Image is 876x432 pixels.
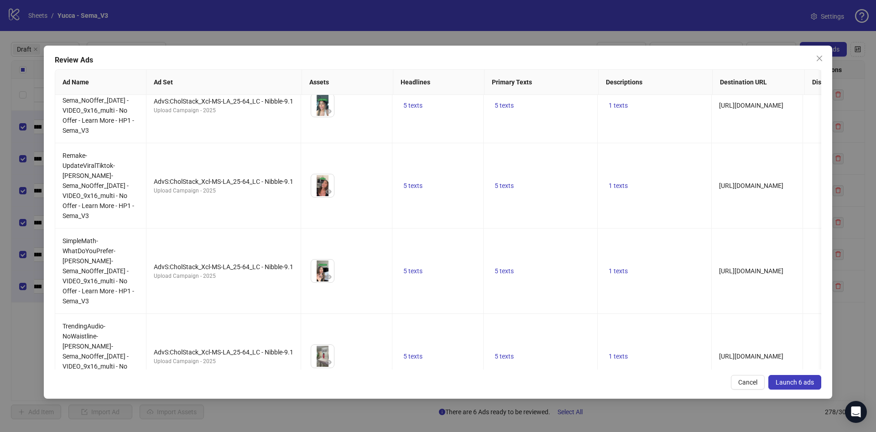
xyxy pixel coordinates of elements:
button: Preview [323,186,334,197]
button: Preview [323,271,334,282]
button: Preview [323,106,334,117]
button: 5 texts [400,351,426,362]
button: 5 texts [491,180,517,191]
th: Ad Set [146,70,302,95]
th: Headlines [393,70,485,95]
img: Asset 1 [311,260,334,282]
button: 5 texts [491,265,517,276]
div: AdvS:CholStack_Xcl-MS-LA_25-64_LC - Nibble-9.1 [154,96,293,106]
span: close [816,55,823,62]
span: TrendingAudio-NoWaistline-[PERSON_NAME]-Sema_NoOffer_[DATE] - VIDEO_9x16_multi - No Offer - Learn... [63,323,134,390]
span: Launch 6 ads [776,379,814,386]
div: Upload Campaign - 2025 [154,106,293,115]
button: 5 texts [491,100,517,111]
span: eye [325,274,332,280]
span: 1 texts [609,102,628,109]
button: Close [812,51,827,66]
span: 1 texts [609,182,628,189]
div: Upload Campaign - 2025 [154,357,293,366]
button: 5 texts [491,351,517,362]
span: SimpleMath-WhatDoYouPrefer-[PERSON_NAME]-Sema_NoOffer_[DATE] - VIDEO_9x16_multi - No Offer - Lear... [63,237,134,305]
span: [URL][DOMAIN_NAME] [719,267,783,275]
span: 5 texts [403,267,422,275]
span: [URL][DOMAIN_NAME] [719,353,783,360]
span: 5 texts [495,182,514,189]
div: Upload Campaign - 2025 [154,272,293,281]
span: [URL][DOMAIN_NAME] [719,102,783,109]
span: 1 texts [609,353,628,360]
button: 1 texts [605,100,631,111]
button: 5 texts [400,180,426,191]
div: Open Intercom Messenger [845,401,867,423]
button: 5 texts [400,100,426,111]
th: Assets [302,70,393,95]
div: Upload Campaign - 2025 [154,187,293,195]
button: 1 texts [605,180,631,191]
span: 5 texts [495,267,514,275]
span: 5 texts [403,182,422,189]
img: Asset 1 [311,174,334,197]
span: 5 texts [403,353,422,360]
span: 5 texts [495,353,514,360]
img: Asset 1 [311,94,334,117]
th: Ad Name [55,70,146,95]
button: Cancel [731,375,765,390]
span: 1 texts [609,267,628,275]
th: Descriptions [599,70,713,95]
div: Review Ads [55,55,821,66]
span: eye [325,108,332,115]
div: AdvS:CholStack_Xcl-MS-LA_25-64_LC - Nibble-9.1 [154,347,293,357]
span: 5 texts [403,102,422,109]
th: Primary Texts [485,70,599,95]
span: Cancel [738,379,757,386]
span: eye [325,359,332,365]
span: Remake-UpdateViralTiktok-[PERSON_NAME]-Sema_NoOffer_[DATE] - VIDEO_9x16_multi - No Offer - Learn ... [63,152,134,219]
span: eye [325,188,332,195]
button: Launch 6 ads [768,375,821,390]
th: Destination URL [713,70,805,95]
img: Asset 1 [311,345,334,368]
button: Preview [323,357,334,368]
button: 5 texts [400,265,426,276]
div: AdvS:CholStack_Xcl-MS-LA_25-64_LC - Nibble-9.1 [154,262,293,272]
span: [URL][DOMAIN_NAME] [719,182,783,189]
div: AdvS:CholStack_Xcl-MS-LA_25-64_LC - Nibble-9.1 [154,177,293,187]
button: 1 texts [605,265,631,276]
button: 1 texts [605,351,631,362]
span: 5 texts [495,102,514,109]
